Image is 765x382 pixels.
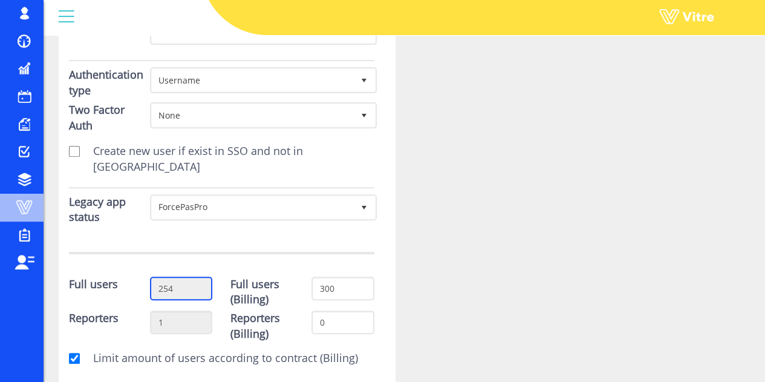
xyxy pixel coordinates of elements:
label: Two Factor Auth [69,102,132,133]
label: Legacy app status [69,194,132,225]
label: Authentication type [69,67,132,98]
span: Username [152,69,353,91]
span: select [353,104,375,126]
label: Reporters (Billing) [230,311,293,341]
label: Create new user if exist in SSO and not in [GEOGRAPHIC_DATA] [81,143,374,174]
input: Limit amount of users according to contract (Billing) [69,353,80,364]
span: select [353,69,375,91]
input: Create new user if exist in SSO and not in [GEOGRAPHIC_DATA] [69,146,80,157]
label: Full users [69,277,118,292]
span: select [353,196,375,218]
label: Reporters [69,311,119,326]
label: Full users (Billing) [230,277,293,308]
span: ForcePasPro [152,196,353,218]
span: None [152,104,353,126]
label: Limit amount of users according to contract (Billing) [81,351,358,366]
